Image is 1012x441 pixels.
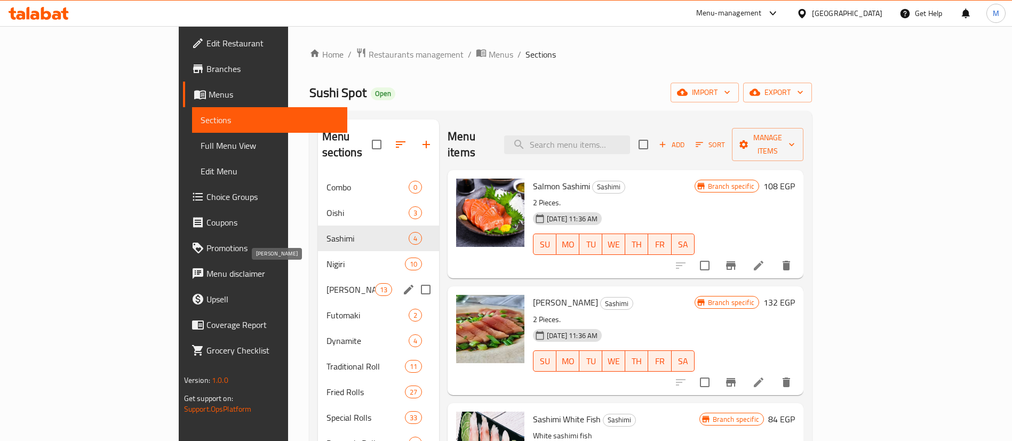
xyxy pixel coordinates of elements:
span: Add item [655,137,689,153]
span: 13 [376,285,392,295]
a: Edit Menu [192,158,348,184]
span: Choice Groups [206,190,339,203]
span: import [679,86,730,99]
a: Menu disclaimer [183,261,348,286]
span: 2 [409,310,421,320]
span: Sort sections [388,132,413,157]
span: Select section [632,133,655,156]
div: items [405,360,422,373]
button: TU [579,234,602,255]
span: export [752,86,803,99]
div: items [405,386,422,398]
button: delete [774,370,799,395]
a: Menus [476,47,513,61]
span: Menu disclaimer [206,267,339,280]
a: Coupons [183,210,348,235]
div: Sashimi [592,181,625,194]
span: WE [607,354,621,369]
div: items [375,283,392,296]
span: Select to update [694,254,716,277]
div: items [409,334,422,347]
span: FR [652,354,667,369]
span: Special Rolls [326,411,405,424]
span: [DATE] 11:36 AM [543,214,602,224]
span: Menus [209,88,339,101]
span: Combo [326,181,409,194]
span: Traditional Roll [326,360,405,373]
span: M [993,7,999,19]
span: 3 [409,208,421,218]
span: Menus [489,48,513,61]
button: Add section [413,132,439,157]
button: WE [602,350,625,372]
span: MO [561,237,575,252]
button: FR [648,234,671,255]
span: Fried Rolls [326,386,405,398]
span: Sashimi [326,232,409,245]
button: Manage items [732,128,803,161]
button: Add [655,137,689,153]
span: Add [657,139,686,151]
span: Restaurants management [369,48,464,61]
div: Combo0 [318,174,440,200]
a: Sections [192,107,348,133]
div: items [409,232,422,245]
span: Sort [696,139,725,151]
div: items [409,181,422,194]
span: Sashimi [593,181,625,193]
span: Manage items [740,131,795,158]
button: export [743,83,812,102]
button: SA [672,350,695,372]
a: Support.OpsPlatform [184,402,252,416]
div: Dynamite4 [318,328,440,354]
span: Dynamite [326,334,409,347]
a: Promotions [183,235,348,261]
div: items [409,309,422,322]
li: / [517,48,521,61]
span: Sushi Spot [309,81,366,105]
span: Futomaki [326,309,409,322]
span: WE [607,237,621,252]
span: Sashimi [601,298,633,310]
span: Sashimi White Fish [533,411,601,427]
span: Branch specific [704,181,759,191]
span: Sashimi [603,414,635,426]
a: Branches [183,56,348,82]
a: Full Menu View [192,133,348,158]
p: 2 Pieces. [533,196,694,210]
div: Sashimi4 [318,226,440,251]
span: SU [538,237,552,252]
a: Upsell [183,286,348,312]
span: Oishi [326,206,409,219]
button: TH [625,350,648,372]
div: Futomaki2 [318,302,440,328]
span: Coupons [206,216,339,229]
div: items [405,258,422,270]
button: FR [648,350,671,372]
span: Select all sections [365,133,388,156]
span: Branch specific [708,414,763,424]
div: Sashimi [603,414,636,427]
div: Menu-management [696,7,762,20]
span: Select to update [694,371,716,394]
a: Grocery Checklist [183,338,348,363]
span: Nigiri [326,258,405,270]
span: Branches [206,62,339,75]
button: SU [533,350,556,372]
div: Special Rolls33 [318,405,440,430]
a: Menus [183,82,348,107]
span: [PERSON_NAME] [326,283,375,296]
button: edit [401,282,417,298]
div: Fried Rolls27 [318,379,440,405]
span: 10 [405,259,421,269]
button: Branch-specific-item [718,370,744,395]
span: 4 [409,336,421,346]
span: TU [584,354,598,369]
span: 0 [409,182,421,193]
img: Tuna Sashimi [456,295,524,363]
